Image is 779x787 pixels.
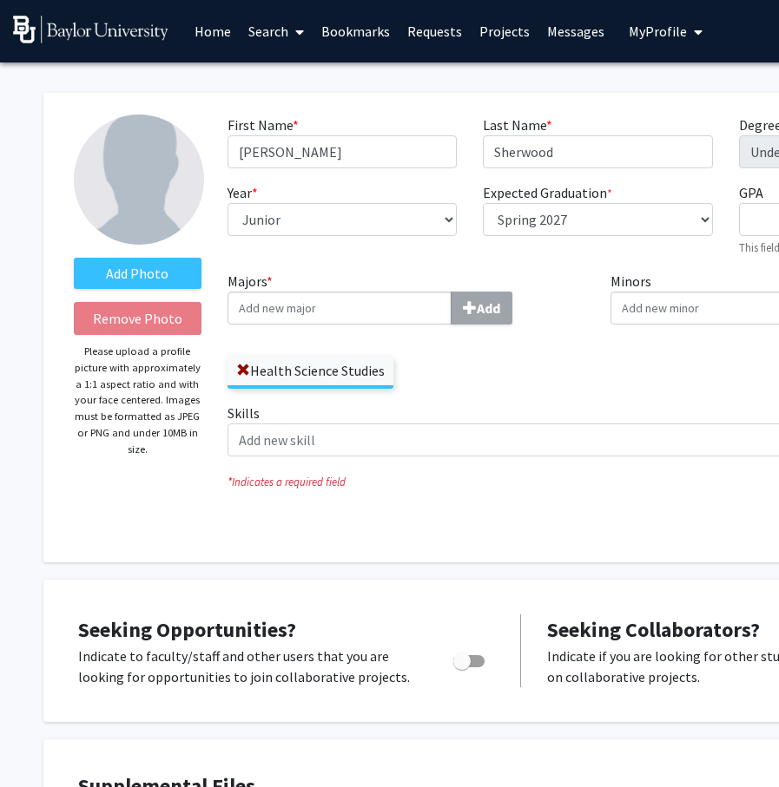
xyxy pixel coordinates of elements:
[13,709,74,774] iframe: Chat
[13,16,168,43] img: Baylor University Logo
[74,115,204,245] img: Profile Picture
[629,23,687,40] span: My Profile
[471,1,538,62] a: Projects
[228,182,258,203] label: Year
[74,258,201,289] label: AddProfile Picture
[78,616,296,643] span: Seeking Opportunities?
[313,1,399,62] a: Bookmarks
[74,344,201,457] p: Please upload a profile picture with approximately a 1:1 aspect ratio and with your face centered...
[228,356,393,385] label: Health Science Studies
[228,271,585,325] label: Majors
[483,115,552,135] label: Last Name
[538,1,613,62] a: Messages
[739,182,763,203] label: GPA
[240,1,313,62] a: Search
[547,616,760,643] span: Seeking Collaborators?
[186,1,240,62] a: Home
[228,292,452,325] input: Majors*Add
[74,302,201,335] button: Remove Photo
[483,182,612,203] label: Expected Graduation
[477,299,500,317] b: Add
[228,115,299,135] label: First Name
[451,292,512,325] button: Majors*
[78,646,420,687] p: Indicate to faculty/staff and other users that you are looking for opportunities to join collabor...
[399,1,471,62] a: Requests
[446,646,494,672] div: Toggle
